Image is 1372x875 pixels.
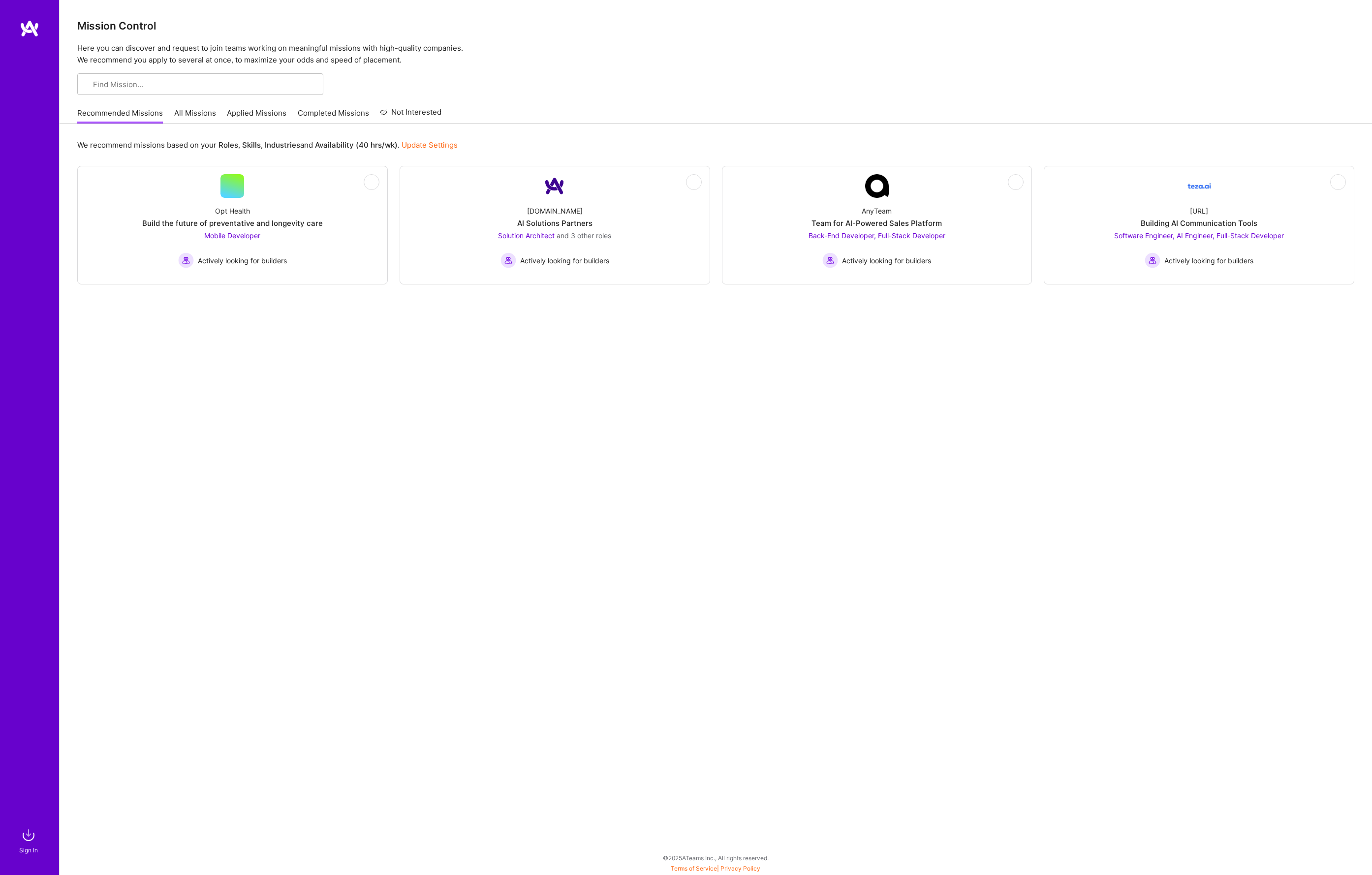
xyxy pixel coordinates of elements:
div: Build the future of preventative and longevity care [142,218,323,228]
b: Skills [242,140,261,150]
i: icon SearchGrey [85,81,93,89]
div: Opt Health [215,206,250,216]
span: Solution Architect [498,231,555,240]
p: We recommend missions based on your , , and . [77,140,458,150]
div: AI Solutions Partners [517,218,592,228]
a: Terms of Service [671,865,717,872]
img: Actively looking for builders [822,252,838,268]
span: Actively looking for builders [842,255,931,266]
i: icon EyeClosed [1334,178,1342,186]
b: Roles [218,140,238,150]
img: Actively looking for builders [1145,252,1160,268]
a: Recommended Missions [77,108,163,124]
span: Actively looking for builders [1164,255,1253,266]
a: All Missions [174,108,216,124]
span: and 3 other roles [557,231,611,240]
a: Not Interested [380,106,441,124]
span: Actively looking for builders [198,255,287,266]
a: Opt HealthBuild the future of preventative and longevity careMobile Developer Actively looking fo... [86,174,379,268]
b: Availability (40 hrs/wk) [315,140,398,150]
span: | [671,865,760,872]
img: sign in [19,825,38,845]
a: Applied Missions [227,108,286,124]
img: Actively looking for builders [178,252,194,268]
p: Here you can discover and request to join teams working on meaningful missions with high-quality ... [77,42,1354,66]
div: Building AI Communication Tools [1141,218,1257,228]
a: Privacy Policy [720,865,760,872]
span: Mobile Developer [204,231,260,240]
b: Industries [265,140,300,150]
i: icon EyeClosed [1012,178,1020,186]
a: Company Logo[DOMAIN_NAME]AI Solutions PartnersSolution Architect and 3 other rolesActively lookin... [408,174,702,268]
img: Actively looking for builders [500,252,516,268]
i: icon EyeClosed [690,178,698,186]
a: Completed Missions [298,108,369,124]
img: Company Logo [543,174,566,198]
img: Company Logo [1187,174,1211,198]
div: AnyTeam [862,206,892,216]
div: Sign In [19,845,38,855]
a: Update Settings [402,140,458,150]
span: Actively looking for builders [520,255,609,266]
h3: Mission Control [77,20,1354,32]
img: logo [20,20,39,37]
a: Company LogoAnyTeamTeam for AI-Powered Sales PlatformBack-End Developer, Full-Stack Developer Act... [730,174,1024,268]
span: Back-End Developer, Full-Stack Developer [809,231,945,240]
div: © 2025 ATeams Inc., All rights reserved. [59,845,1372,870]
img: Company Logo [865,174,889,198]
div: [URL] [1190,206,1208,216]
input: Find Mission... [93,79,315,90]
div: Team for AI-Powered Sales Platform [811,218,942,228]
div: [DOMAIN_NAME] [527,206,583,216]
a: sign inSign In [21,825,38,855]
span: Software Engineer, AI Engineer, Full-Stack Developer [1114,231,1284,240]
i: icon EyeClosed [368,178,375,186]
a: Company Logo[URL]Building AI Communication ToolsSoftware Engineer, AI Engineer, Full-Stack Develo... [1052,174,1346,268]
